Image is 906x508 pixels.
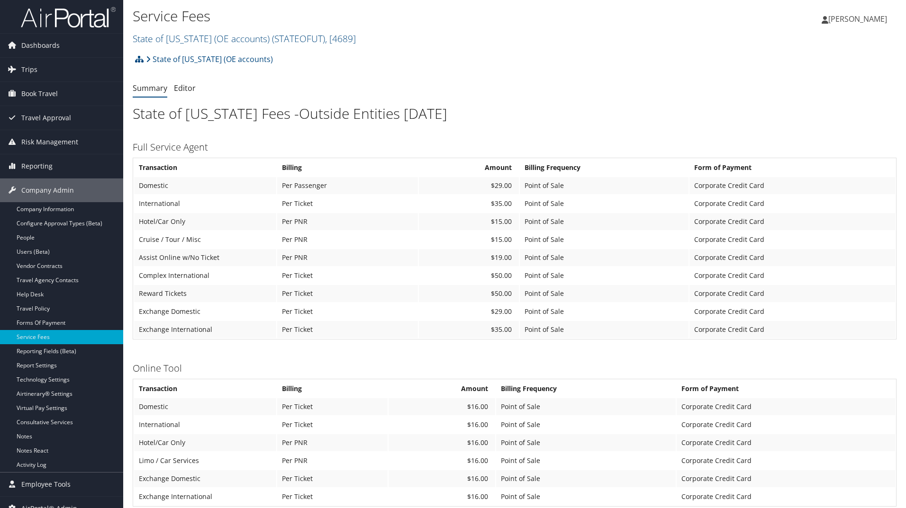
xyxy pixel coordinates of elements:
[134,416,276,433] td: International
[419,321,519,338] td: $35.00
[21,34,60,57] span: Dashboards
[133,83,167,93] a: Summary
[134,267,276,284] td: Complex International
[677,452,895,469] td: Corporate Credit Card
[133,32,356,45] a: State of [US_STATE] (OE accounts)
[21,154,53,178] span: Reporting
[277,303,418,320] td: Per Ticket
[146,50,273,69] a: State of [US_STATE] (OE accounts)
[689,213,895,230] td: Corporate Credit Card
[496,470,676,487] td: Point of Sale
[21,106,71,130] span: Travel Approval
[389,488,495,505] td: $16.00
[496,434,676,451] td: Point of Sale
[134,195,276,212] td: International
[133,104,897,124] h1: State of [US_STATE] Fees -Outside Entities [DATE]
[277,177,418,194] td: Per Passenger
[134,177,276,194] td: Domestic
[419,285,519,302] td: $50.00
[520,213,689,230] td: Point of Sale
[389,452,495,469] td: $16.00
[677,470,895,487] td: Corporate Credit Card
[21,178,74,202] span: Company Admin
[689,177,895,194] td: Corporate Credit Card
[134,321,276,338] td: Exchange International
[419,249,519,266] td: $19.00
[133,141,897,154] h3: Full Service Agent
[134,231,276,248] td: Cruise / Tour / Misc
[520,159,689,176] th: Billing Frequency
[677,434,895,451] td: Corporate Credit Card
[689,321,895,338] td: Corporate Credit Card
[689,195,895,212] td: Corporate Credit Card
[134,285,276,302] td: Reward Tickets
[134,434,276,451] td: Hotel/Car Only
[133,6,642,26] h1: Service Fees
[822,5,897,33] a: [PERSON_NAME]
[419,195,519,212] td: $35.00
[689,249,895,266] td: Corporate Credit Card
[520,321,689,338] td: Point of Sale
[277,398,388,415] td: Per Ticket
[389,380,495,397] th: Amount
[21,472,71,496] span: Employee Tools
[277,452,388,469] td: Per PNR
[389,398,495,415] td: $16.00
[520,303,689,320] td: Point of Sale
[419,177,519,194] td: $29.00
[134,249,276,266] td: Assist Online w/No Ticket
[277,285,418,302] td: Per Ticket
[677,398,895,415] td: Corporate Credit Card
[277,195,418,212] td: Per Ticket
[277,470,388,487] td: Per Ticket
[496,416,676,433] td: Point of Sale
[419,213,519,230] td: $15.00
[21,58,37,81] span: Trips
[677,416,895,433] td: Corporate Credit Card
[389,470,495,487] td: $16.00
[134,398,276,415] td: Domestic
[277,416,388,433] td: Per Ticket
[277,321,418,338] td: Per Ticket
[520,249,689,266] td: Point of Sale
[277,380,388,397] th: Billing
[520,267,689,284] td: Point of Sale
[496,380,676,397] th: Billing Frequency
[272,32,325,45] span: ( STATEOFUT )
[419,231,519,248] td: $15.00
[21,6,116,28] img: airportal-logo.png
[520,177,689,194] td: Point of Sale
[689,285,895,302] td: Corporate Credit Card
[277,249,418,266] td: Per PNR
[277,213,418,230] td: Per PNR
[134,213,276,230] td: Hotel/Car Only
[520,285,689,302] td: Point of Sale
[389,416,495,433] td: $16.00
[689,231,895,248] td: Corporate Credit Card
[496,398,676,415] td: Point of Sale
[277,434,388,451] td: Per PNR
[520,231,689,248] td: Point of Sale
[134,452,276,469] td: Limo / Car Services
[277,231,418,248] td: Per PNR
[277,159,418,176] th: Billing
[520,195,689,212] td: Point of Sale
[828,14,887,24] span: [PERSON_NAME]
[277,488,388,505] td: Per Ticket
[677,488,895,505] td: Corporate Credit Card
[689,267,895,284] td: Corporate Credit Card
[21,130,78,154] span: Risk Management
[325,32,356,45] span: , [ 4689 ]
[134,159,276,176] th: Transaction
[689,303,895,320] td: Corporate Credit Card
[21,82,58,106] span: Book Travel
[134,380,276,397] th: Transaction
[496,488,676,505] td: Point of Sale
[134,303,276,320] td: Exchange Domestic
[677,380,895,397] th: Form of Payment
[419,303,519,320] td: $29.00
[134,470,276,487] td: Exchange Domestic
[496,452,676,469] td: Point of Sale
[419,159,519,176] th: Amount
[277,267,418,284] td: Per Ticket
